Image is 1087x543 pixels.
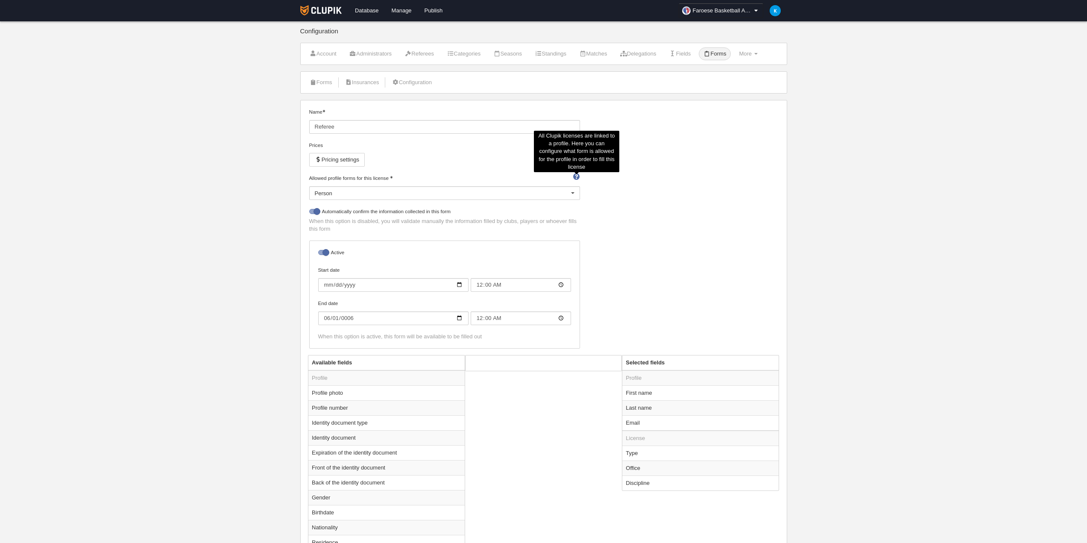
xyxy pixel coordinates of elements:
[318,299,571,325] label: End date
[622,400,779,415] td: Last name
[664,47,695,60] a: Fields
[322,110,325,112] i: Mandatory
[770,5,781,16] img: c2l6ZT0zMHgzMCZmcz05JnRleHQ9SyZiZz0wMzliZTU%3D.png
[308,490,465,505] td: Gender
[318,278,469,292] input: Start date
[309,217,580,233] p: When this option is disabled, you will validate manually the information filled by clubs, players...
[308,400,465,415] td: Profile number
[308,430,465,445] td: Identity document
[309,174,580,182] label: Allowed profile forms for this license
[309,208,580,217] label: Automatically confirm the information collected in this form
[318,249,571,258] label: Active
[309,120,580,134] input: Name
[308,520,465,535] td: Nationality
[305,76,337,89] a: Forms
[489,47,527,60] a: Seasons
[309,108,580,134] label: Name
[318,333,571,340] div: When this option is active, this form will be available to be filled out
[400,47,439,60] a: Referees
[308,460,465,475] td: Front of the identity document
[308,370,465,386] td: Profile
[345,47,396,60] a: Administrators
[471,278,571,292] input: Start date
[574,47,612,60] a: Matches
[308,445,465,460] td: Expiration of the identity document
[693,6,753,15] span: Faroese Basketball Association
[305,47,341,60] a: Account
[309,141,580,149] div: Prices
[699,47,731,60] a: Forms
[622,475,779,490] td: Discipline
[318,266,571,292] label: Start date
[682,6,691,15] img: OariP9kkekom.30x30.jpg
[308,415,465,430] td: Identity document type
[442,47,485,60] a: Categories
[308,505,465,520] td: Birthdate
[622,355,779,370] th: Selected fields
[308,385,465,400] td: Profile photo
[390,176,393,179] i: Mandatory
[734,47,762,60] a: More
[615,47,661,60] a: Delegations
[318,311,469,325] input: End date
[622,385,779,400] td: First name
[300,28,787,43] div: Configuration
[622,461,779,475] td: Office
[622,446,779,461] td: Type
[300,5,342,15] img: Clupik
[530,47,571,60] a: Standings
[471,311,571,325] input: End date
[679,3,763,18] a: Faroese Basketball Association
[622,431,779,446] td: License
[309,153,365,167] button: Pricing settings
[622,370,779,386] td: Profile
[340,76,384,89] a: Insurances
[308,475,465,490] td: Back of the identity document
[387,76,437,89] a: Configuration
[315,190,332,197] span: Person
[622,415,779,431] td: Email
[308,355,465,370] th: Available fields
[739,50,752,57] span: More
